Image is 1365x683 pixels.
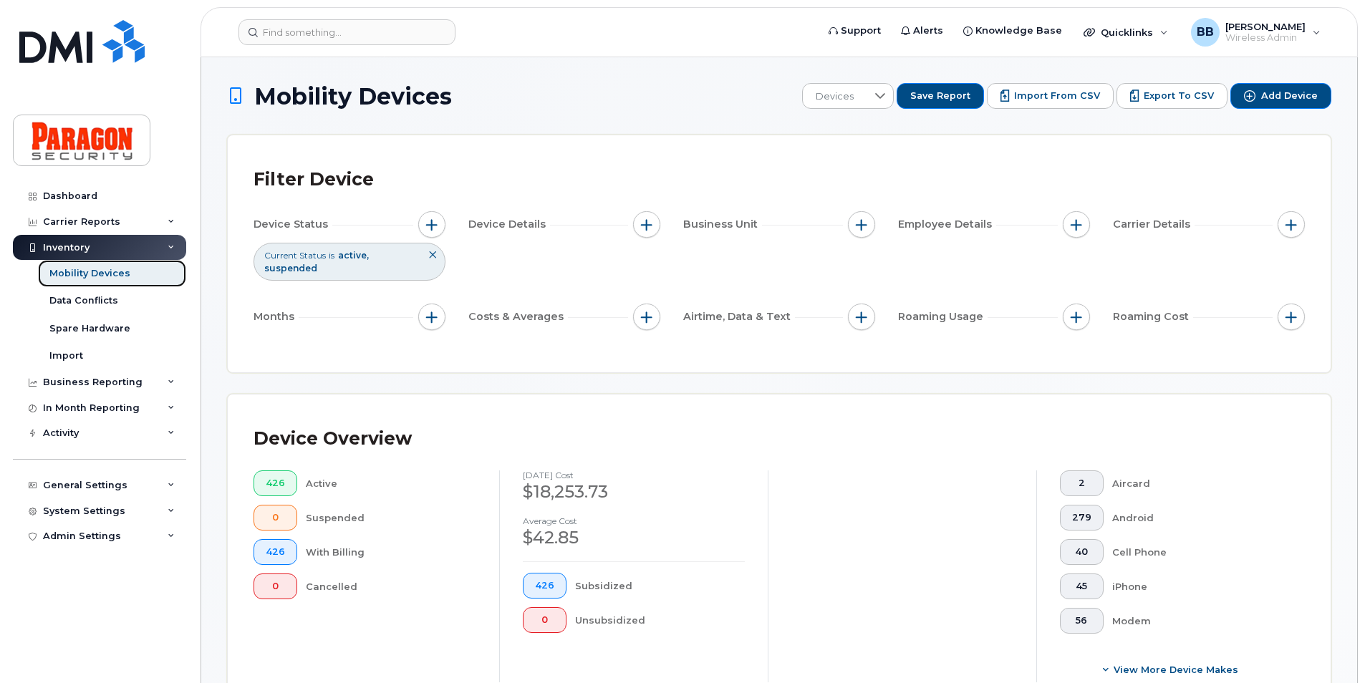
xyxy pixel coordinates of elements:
span: Save Report [910,89,970,102]
h4: Average cost [523,516,745,525]
div: Filter Device [254,161,374,198]
span: 0 [266,512,285,523]
h4: [DATE] cost [523,470,745,480]
div: Modem [1112,608,1283,634]
span: 279 [1072,512,1091,523]
span: 56 [1072,615,1091,626]
span: Carrier Details [1113,217,1195,232]
button: 426 [254,470,297,496]
span: Business Unit [683,217,762,232]
span: Devices [803,84,867,110]
span: Device Status [254,217,332,232]
span: 40 [1072,546,1091,558]
span: 426 [266,478,285,489]
button: View More Device Makes [1060,657,1282,682]
span: Add Device [1261,89,1318,102]
div: With Billing [306,539,477,565]
span: Current Status [264,249,326,261]
div: Aircard [1112,470,1283,496]
div: $18,253.73 [523,480,745,504]
span: Months [254,309,299,324]
button: 426 [254,539,297,565]
span: Mobility Devices [254,84,452,109]
button: Add Device [1230,83,1331,109]
span: 0 [266,581,285,592]
span: Costs & Averages [468,309,568,324]
span: Roaming Usage [898,309,988,324]
span: 45 [1072,581,1091,592]
span: Import from CSV [1014,89,1100,102]
div: Cell Phone [1112,539,1283,565]
button: 40 [1060,539,1104,565]
button: Import from CSV [987,83,1114,109]
div: Android [1112,505,1283,531]
span: Roaming Cost [1113,309,1193,324]
div: iPhone [1112,573,1283,599]
div: Cancelled [306,573,477,599]
button: Export to CSV [1116,83,1227,109]
button: 2 [1060,470,1104,496]
div: $42.85 [523,525,745,550]
div: Subsidized [575,573,746,599]
button: 0 [254,573,297,599]
button: 0 [254,505,297,531]
div: Device Overview [254,420,412,457]
span: Export to CSV [1144,89,1214,102]
span: 426 [266,546,285,558]
button: 56 [1060,608,1104,634]
button: 45 [1060,573,1104,599]
button: Save Report [897,83,984,109]
span: View More Device Makes [1114,663,1238,677]
span: 0 [535,614,554,626]
span: Airtime, Data & Text [683,309,795,324]
span: Employee Details [898,217,996,232]
div: Suspended [306,505,477,531]
div: Unsubsidized [575,607,746,633]
span: 426 [535,580,554,591]
button: 279 [1060,505,1104,531]
span: 2 [1072,478,1091,489]
span: suspended [264,263,317,273]
button: 426 [523,573,566,599]
div: Active [306,470,477,496]
button: 0 [523,607,566,633]
span: Device Details [468,217,550,232]
span: active [338,250,369,261]
span: is [329,249,334,261]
